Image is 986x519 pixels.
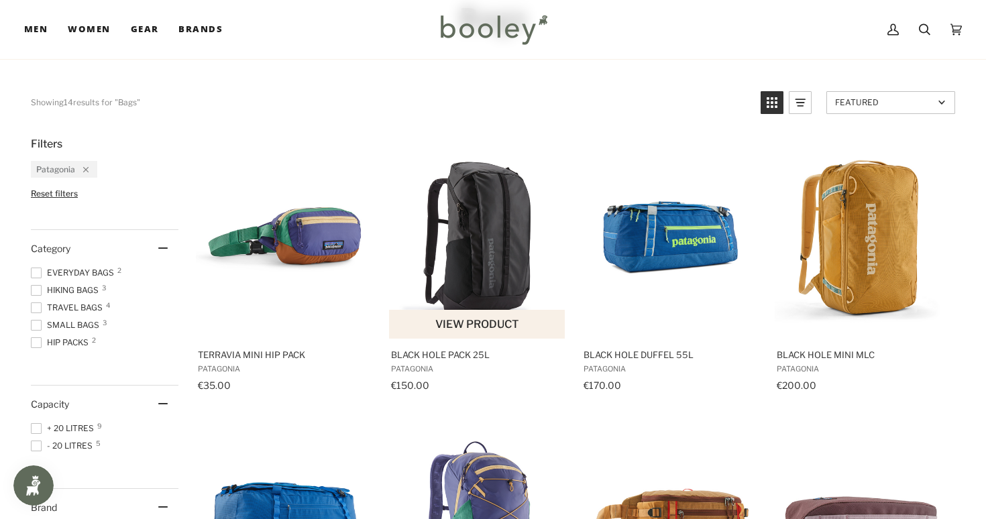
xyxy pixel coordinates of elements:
[31,422,98,435] span: + 20 Litres
[31,398,69,410] span: Capacity
[584,349,757,361] span: Black Hole Duffel 55L
[117,267,121,274] span: 2
[31,502,57,513] span: Brand
[389,137,567,396] a: Black Hole Pack 25L
[777,380,816,391] span: €200.00
[31,440,97,452] span: - 20 Litres
[92,337,96,343] span: 2
[31,188,178,198] li: Reset filters
[68,23,110,36] span: Women
[31,137,62,150] span: Filters
[31,267,118,279] span: Everyday Bags
[789,91,812,114] a: View list mode
[389,310,565,339] button: View product
[198,364,372,373] span: Patagonia
[36,164,75,174] span: Patagonia
[777,364,950,373] span: Patagonia
[435,10,552,49] img: Booley
[391,349,565,361] span: Black Hole Pack 25L
[582,149,759,327] img: Patagonia Black Hole Duffel 55L Vessel Blue - Booley Galway
[31,302,107,314] span: Travel Bags
[391,364,565,373] span: Patagonia
[391,380,429,391] span: €150.00
[198,349,372,361] span: Terravia Mini Hip Pack
[198,380,231,391] span: €35.00
[777,349,950,361] span: Black Hole Mini MLC
[131,23,159,36] span: Gear
[106,302,110,308] span: 4
[582,137,759,396] a: Black Hole Duffel 55L
[31,91,140,114] div: Showing results for "Bags"
[75,164,89,174] div: Remove filter: Patagonia
[31,284,103,296] span: Hiking Bags
[775,137,952,396] a: Black Hole Mini MLC
[826,91,955,114] a: Sort options
[102,284,106,291] span: 3
[584,380,621,391] span: €170.00
[96,440,101,447] span: 5
[178,23,223,36] span: Brands
[103,319,107,326] span: 3
[13,465,54,506] iframe: Button to open loyalty program pop-up
[761,91,783,114] a: View grid mode
[31,319,103,331] span: Small Bags
[196,149,374,327] img: Patagonia Terravia Mini Hip Pack Solstice Purple - Booley Galway
[584,364,757,373] span: Patagonia
[389,149,567,327] img: Patagonia Black Hole Pack 25L Black / Black - Booley Galway
[835,97,934,107] span: Featured
[31,188,78,198] span: Reset filters
[196,137,374,396] a: Terravia Mini Hip Pack
[31,337,93,349] span: Hip Packs
[775,149,952,327] img: Patagonia Black Hole Mini MLC Pufferfish Gold - Booley Galway
[31,243,70,254] span: Category
[24,23,48,36] span: Men
[97,422,102,429] span: 9
[64,97,73,107] b: 14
